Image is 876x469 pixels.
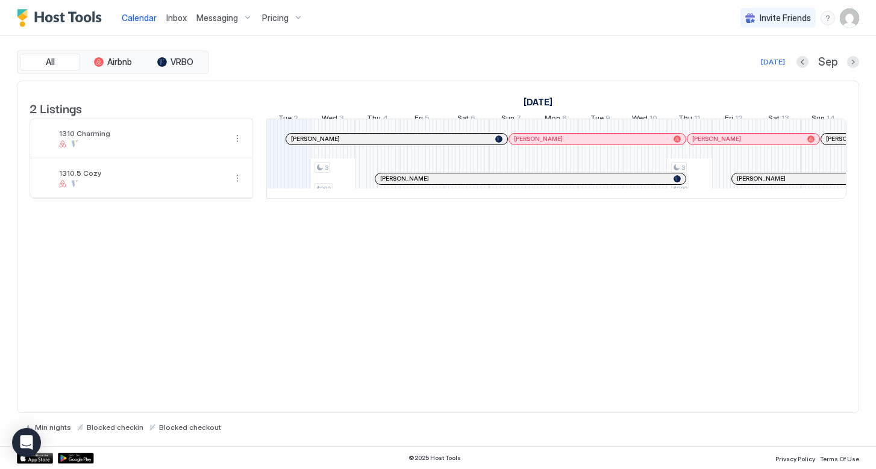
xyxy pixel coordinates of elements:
span: 11 [694,113,700,126]
a: September 9, 2025 [587,111,613,128]
button: All [20,54,80,70]
button: [DATE] [759,55,787,69]
a: Google Play Store [58,453,94,464]
span: Fri [725,113,733,126]
span: 5 [425,113,430,126]
div: menu [230,171,245,185]
span: 1310.5 Cozy [59,169,225,178]
span: Sep [818,55,837,69]
div: menu [230,131,245,146]
a: September 2, 2025 [275,111,301,128]
span: 3 [681,164,685,172]
span: Tue [590,113,604,126]
a: September 12, 2025 [722,111,746,128]
div: [DATE] [761,57,785,67]
span: [PERSON_NAME] [692,135,741,143]
div: listing image [37,169,57,188]
span: All [46,57,55,67]
a: Privacy Policy [775,452,815,464]
button: Airbnb [83,54,143,70]
a: September 10, 2025 [629,111,660,128]
div: tab-group [17,51,208,73]
span: 6 [471,113,475,126]
a: September 6, 2025 [454,111,478,128]
span: Airbnb [107,57,132,67]
span: 4 [383,113,388,126]
a: September 13, 2025 [765,111,792,128]
span: 7 [516,113,521,126]
div: menu [821,11,835,25]
span: 13 [781,113,789,126]
button: VRBO [145,54,205,70]
span: Invite Friends [760,13,811,23]
span: 3 [325,164,328,172]
span: Blocked checkin [87,423,143,432]
span: Sun [812,113,825,126]
span: Wed [322,113,337,126]
span: [PERSON_NAME] [380,175,429,182]
span: Blocked checkout [159,423,221,432]
span: Thu [678,113,692,126]
button: More options [230,131,245,146]
span: 8 [562,113,567,126]
span: Inbox [166,13,187,23]
span: [PERSON_NAME] [737,175,786,182]
span: Sat [768,113,780,126]
a: September 14, 2025 [809,111,838,128]
div: listing image [37,129,57,148]
button: More options [230,171,245,185]
span: 14 [827,113,835,126]
span: Min nights [35,423,71,432]
span: Wed [632,113,648,126]
span: Mon [545,113,560,126]
div: Open Intercom Messenger [12,428,41,457]
span: Sun [501,113,515,126]
span: Calendar [122,13,157,23]
span: Fri [415,113,423,126]
span: 9 [605,113,610,126]
a: September 8, 2025 [542,111,570,128]
span: [PERSON_NAME] [514,135,563,143]
span: 1310 Charming [59,129,225,138]
span: 2 [293,113,298,126]
a: September 7, 2025 [498,111,524,128]
div: User profile [840,8,859,28]
span: [PERSON_NAME] [826,135,875,143]
span: Privacy Policy [775,455,815,462]
a: September 1, 2025 [521,93,555,111]
a: September 5, 2025 [411,111,433,128]
a: Terms Of Use [820,452,859,464]
span: 12 [735,113,743,126]
a: September 11, 2025 [675,111,703,128]
span: Sat [457,113,469,126]
span: 2 Listings [30,99,82,117]
span: [PERSON_NAME] [291,135,340,143]
span: 3 [339,113,344,126]
span: Terms Of Use [820,455,859,462]
a: App Store [17,453,53,464]
span: VRBO [171,57,193,67]
a: Host Tools Logo [17,9,107,27]
span: $200 [316,185,331,193]
span: 10 [649,113,657,126]
a: September 4, 2025 [364,111,391,128]
a: September 3, 2025 [319,111,347,128]
button: Next month [847,56,859,68]
span: Tue [278,113,292,126]
a: Calendar [122,11,157,24]
span: Messaging [196,13,238,23]
span: Thu [367,113,381,126]
span: $200 [673,185,687,193]
a: Inbox [166,11,187,24]
span: Pricing [262,13,289,23]
span: © 2025 Host Tools [408,454,461,462]
button: Previous month [796,56,809,68]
